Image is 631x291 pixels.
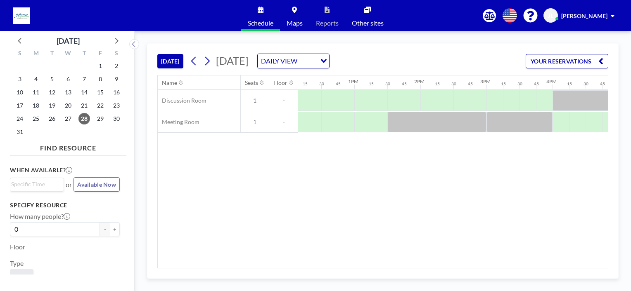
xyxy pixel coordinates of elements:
[11,180,59,189] input: Search for option
[76,49,92,59] div: T
[10,243,25,251] label: Floor
[78,100,90,111] span: Thursday, August 21, 2025
[584,81,588,87] div: 30
[546,78,557,84] div: 4PM
[369,81,374,87] div: 15
[12,49,28,59] div: S
[517,81,522,87] div: 30
[269,97,298,104] span: -
[158,118,199,126] span: Meeting Room
[14,73,26,85] span: Sunday, August 3, 2025
[158,97,206,104] span: Discussion Room
[95,60,106,72] span: Friday, August 1, 2025
[248,20,273,26] span: Schedule
[269,118,298,126] span: -
[534,81,539,87] div: 45
[46,113,58,124] span: Tuesday, August 26, 2025
[303,81,308,87] div: 15
[600,81,605,87] div: 45
[78,113,90,124] span: Thursday, August 28, 2025
[385,81,390,87] div: 30
[10,202,120,209] h3: Specify resource
[241,118,269,126] span: 1
[10,259,24,268] label: Type
[561,12,607,19] span: [PERSON_NAME]
[95,73,106,85] span: Friday, August 8, 2025
[111,60,122,72] span: Saturday, August 2, 2025
[28,49,44,59] div: M
[30,100,42,111] span: Monday, August 18, 2025
[30,73,42,85] span: Monday, August 4, 2025
[414,78,425,84] div: 2PM
[95,87,106,98] span: Friday, August 15, 2025
[300,56,315,66] input: Search for option
[30,87,42,98] span: Monday, August 11, 2025
[95,100,106,111] span: Friday, August 22, 2025
[348,78,358,84] div: 1PM
[13,7,30,24] img: organization-logo
[241,97,269,104] span: 1
[66,181,72,189] span: or
[46,100,58,111] span: Tuesday, August 19, 2025
[14,87,26,98] span: Sunday, August 10, 2025
[157,54,183,68] button: [DATE]
[95,113,106,124] span: Friday, August 29, 2025
[352,20,384,26] span: Other sites
[111,113,122,124] span: Saturday, August 30, 2025
[111,73,122,85] span: Saturday, August 9, 2025
[336,81,341,87] div: 45
[62,73,74,85] span: Wednesday, August 6, 2025
[77,181,116,188] span: Available Now
[111,87,122,98] span: Saturday, August 16, 2025
[258,54,329,68] div: Search for option
[10,212,70,221] label: How many people?
[14,100,26,111] span: Sunday, August 17, 2025
[287,20,303,26] span: Maps
[468,81,473,87] div: 45
[567,81,572,87] div: 15
[78,73,90,85] span: Thursday, August 7, 2025
[62,87,74,98] span: Wednesday, August 13, 2025
[480,78,491,84] div: 3PM
[402,81,407,87] div: 45
[14,113,26,124] span: Sunday, August 24, 2025
[78,87,90,98] span: Thursday, August 14, 2025
[548,12,553,19] span: JL
[111,100,122,111] span: Saturday, August 23, 2025
[62,113,74,124] span: Wednesday, August 27, 2025
[259,56,299,66] span: DAILY VIEW
[62,100,74,111] span: Wednesday, August 20, 2025
[92,49,108,59] div: F
[44,49,60,59] div: T
[162,79,177,87] div: Name
[57,35,80,47] div: [DATE]
[273,79,287,87] div: Floor
[13,272,30,281] span: Room
[10,141,126,152] h4: FIND RESOURCE
[60,49,76,59] div: W
[501,81,506,87] div: 15
[435,81,440,87] div: 15
[245,79,258,87] div: Seats
[319,81,324,87] div: 30
[74,177,120,192] button: Available Now
[46,73,58,85] span: Tuesday, August 5, 2025
[216,54,249,67] span: [DATE]
[526,54,608,68] button: YOUR RESERVATIONS
[110,222,120,236] button: +
[46,87,58,98] span: Tuesday, August 12, 2025
[100,222,110,236] button: -
[10,178,64,190] div: Search for option
[14,126,26,138] span: Sunday, August 31, 2025
[451,81,456,87] div: 30
[30,113,42,124] span: Monday, August 25, 2025
[108,49,124,59] div: S
[316,20,339,26] span: Reports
